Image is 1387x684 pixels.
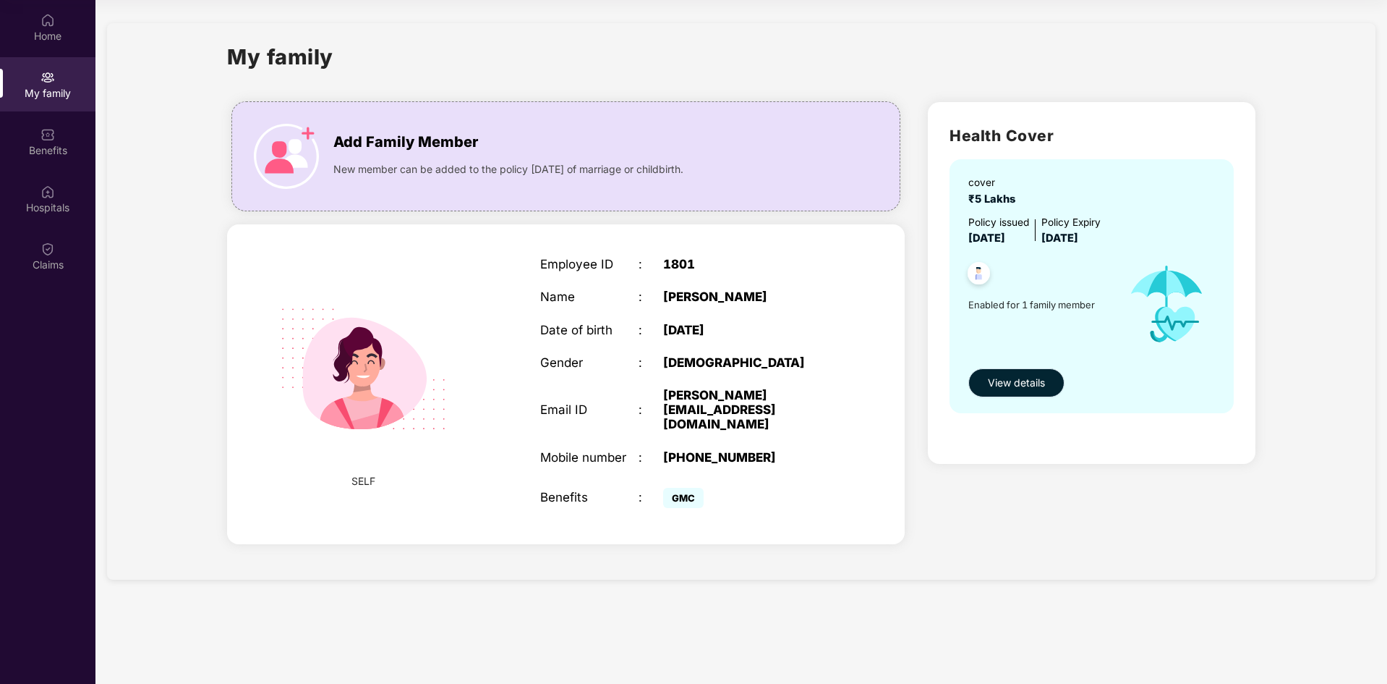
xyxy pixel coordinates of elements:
div: [PHONE_NUMBER] [663,450,835,465]
img: svg+xml;base64,PHN2ZyB4bWxucz0iaHR0cDovL3d3dy53My5vcmcvMjAwMC9zdmciIHdpZHRoPSIyMjQiIGhlaWdodD0iMT... [259,265,467,473]
div: [DATE] [663,323,835,337]
img: svg+xml;base64,PHN2ZyB4bWxucz0iaHR0cDovL3d3dy53My5vcmcvMjAwMC9zdmciIHdpZHRoPSI0OC45NDMiIGhlaWdodD... [961,258,996,293]
span: [DATE] [1041,232,1078,245]
div: cover [968,175,1021,191]
div: : [639,355,663,370]
span: Enabled for 1 family member [968,297,1114,312]
img: icon [254,124,319,189]
div: Benefits [540,490,639,504]
span: ₹5 Lakhs [968,193,1021,206]
div: : [639,257,663,271]
div: Gender [540,355,639,370]
div: Mobile number [540,450,639,465]
div: Date of birth [540,323,639,337]
img: svg+xml;base64,PHN2ZyBpZD0iSG9tZSIgeG1sbnM9Imh0dHA6Ly93d3cudzMub3JnLzIwMDAvc3ZnIiB3aWR0aD0iMjAiIG... [40,13,55,28]
img: svg+xml;base64,PHN2ZyBpZD0iSG9zcGl0YWxzIiB4bWxucz0iaHR0cDovL3d3dy53My5vcmcvMjAwMC9zdmciIHdpZHRoPS... [40,185,55,199]
img: svg+xml;base64,PHN2ZyBpZD0iQ2xhaW0iIHhtbG5zPSJodHRwOi8vd3d3LnczLm9yZy8yMDAwL3N2ZyIgd2lkdGg9IjIwIi... [40,242,55,256]
span: SELF [351,473,375,489]
div: : [639,323,663,337]
div: : [639,402,663,417]
button: View details [968,368,1064,397]
div: [PERSON_NAME] [663,290,835,304]
span: Add Family Member [333,131,478,153]
h1: My family [227,41,333,73]
div: Policy Expiry [1041,215,1101,231]
h2: Health Cover [949,124,1234,148]
span: View details [988,375,1045,391]
div: [PERSON_NAME][EMAIL_ADDRESS][DOMAIN_NAME] [663,388,835,432]
span: New member can be added to the policy [DATE] of marriage or childbirth. [333,161,683,177]
div: 1801 [663,257,835,271]
div: Policy issued [968,215,1029,231]
img: svg+xml;base64,PHN2ZyB3aWR0aD0iMjAiIGhlaWdodD0iMjAiIHZpZXdCb3g9IjAgMCAyMCAyMCIgZmlsbD0ibm9uZSIgeG... [40,70,55,85]
div: Name [540,290,639,304]
span: [DATE] [968,232,1005,245]
img: icon [1114,248,1220,361]
div: : [639,450,663,465]
img: svg+xml;base64,PHN2ZyBpZD0iQmVuZWZpdHMiIHhtbG5zPSJodHRwOi8vd3d3LnczLm9yZy8yMDAwL3N2ZyIgd2lkdGg9Ij... [40,127,55,142]
div: [DEMOGRAPHIC_DATA] [663,355,835,370]
div: : [639,490,663,504]
div: : [639,290,663,304]
div: Email ID [540,402,639,417]
div: Employee ID [540,257,639,271]
span: GMC [663,488,704,508]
